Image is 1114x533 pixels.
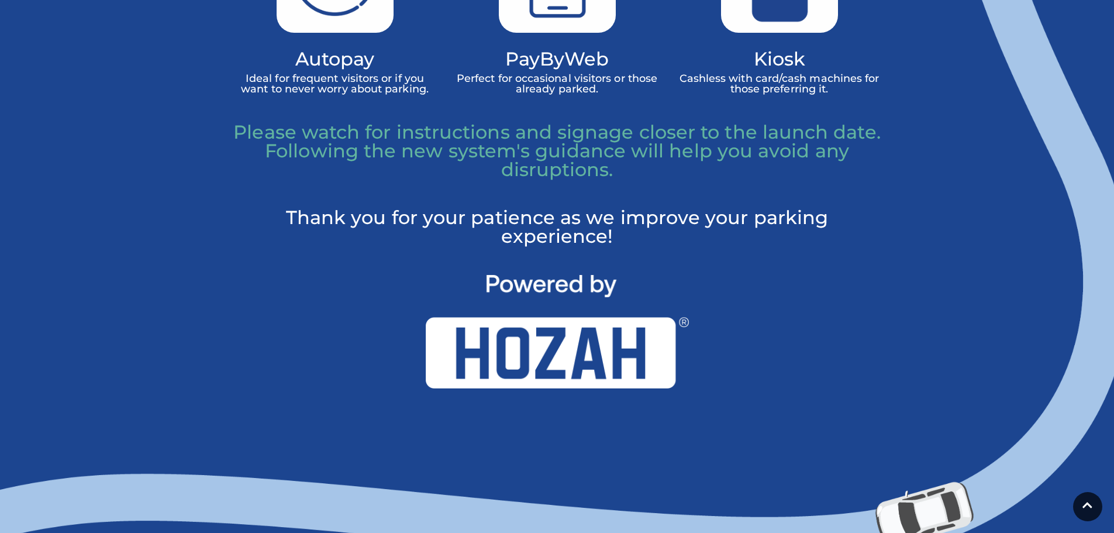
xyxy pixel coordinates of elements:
p: Please watch for instructions and signage closer to the launch date. Following the new system's g... [233,123,882,179]
p: Cashless with card/cash machines for those preferring it. [677,73,882,94]
p: Ideal for frequent visitors or if you want to never worry about parking. [233,73,437,94]
p: Perfect for occasional visitors or those already parked. [455,73,660,94]
h4: Kiosk [677,50,882,67]
h4: PayByWeb [455,50,660,67]
h4: Autopay [233,50,437,67]
p: Thank you for your patience as we improve your parking experience! [233,208,882,246]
